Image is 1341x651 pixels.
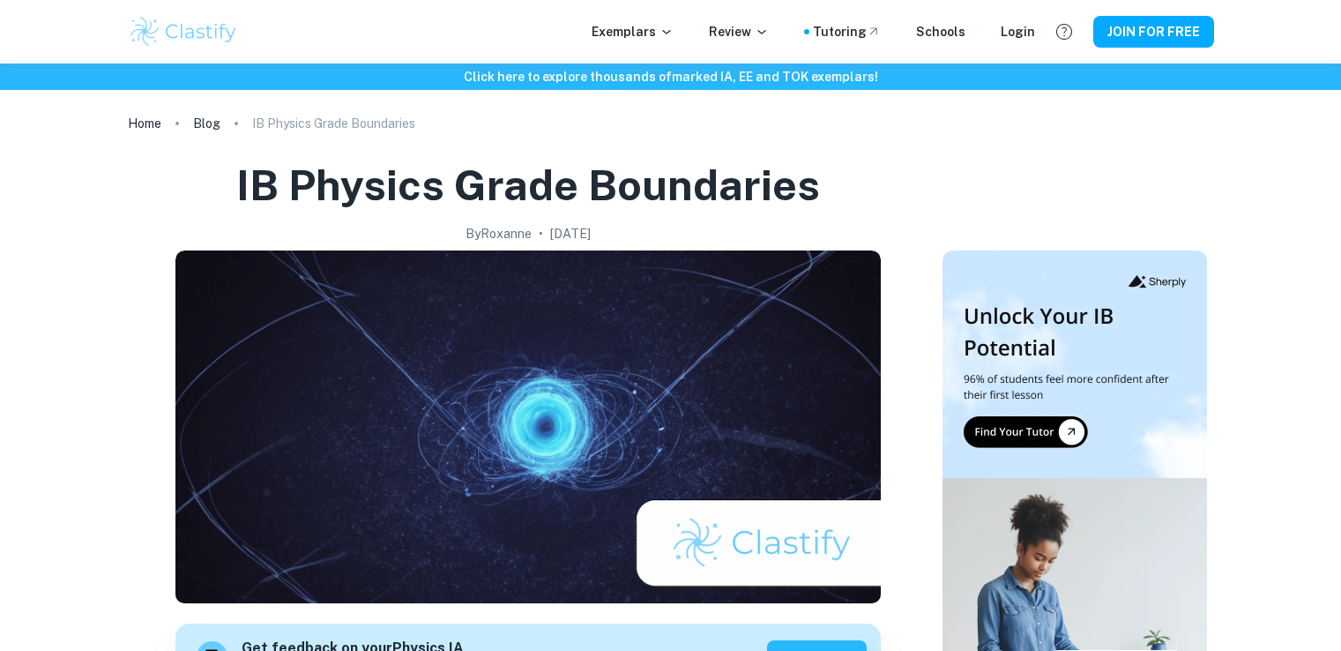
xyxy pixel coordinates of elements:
[128,14,240,49] img: Clastify logo
[539,224,543,243] p: •
[550,224,591,243] h2: [DATE]
[128,111,161,136] a: Home
[709,22,769,41] p: Review
[236,157,820,213] h1: IB Physics Grade Boundaries
[916,22,965,41] a: Schools
[252,114,415,133] p: IB Physics Grade Boundaries
[1049,17,1079,47] button: Help and Feedback
[4,67,1337,86] h6: Click here to explore thousands of marked IA, EE and TOK exemplars !
[1093,16,1214,48] button: JOIN FOR FREE
[466,224,532,243] h2: By Roxanne
[193,111,220,136] a: Blog
[813,22,881,41] a: Tutoring
[592,22,674,41] p: Exemplars
[175,251,881,603] img: IB Physics Grade Boundaries cover image
[1001,22,1035,41] a: Login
